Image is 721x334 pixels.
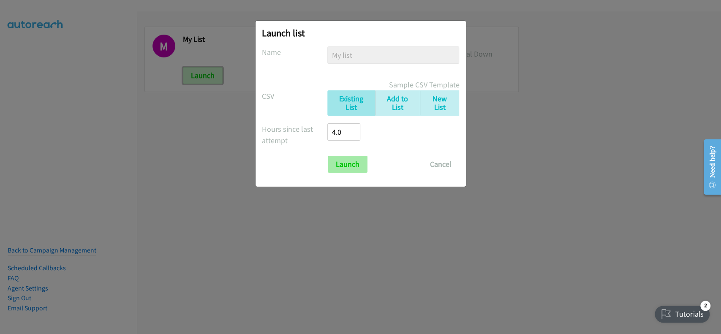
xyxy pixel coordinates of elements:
a: Add to List [375,90,420,116]
label: CSV [262,90,328,102]
label: Hours since last attempt [262,123,328,146]
a: Existing List [327,90,375,116]
iframe: Checklist [650,297,715,328]
input: Launch [328,156,367,173]
label: Name [262,46,328,58]
h2: Launch list [262,27,460,39]
a: Sample CSV Template [389,79,460,90]
button: Cancel [422,156,460,173]
a: New List [420,90,459,116]
iframe: Resource Center [697,133,721,201]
